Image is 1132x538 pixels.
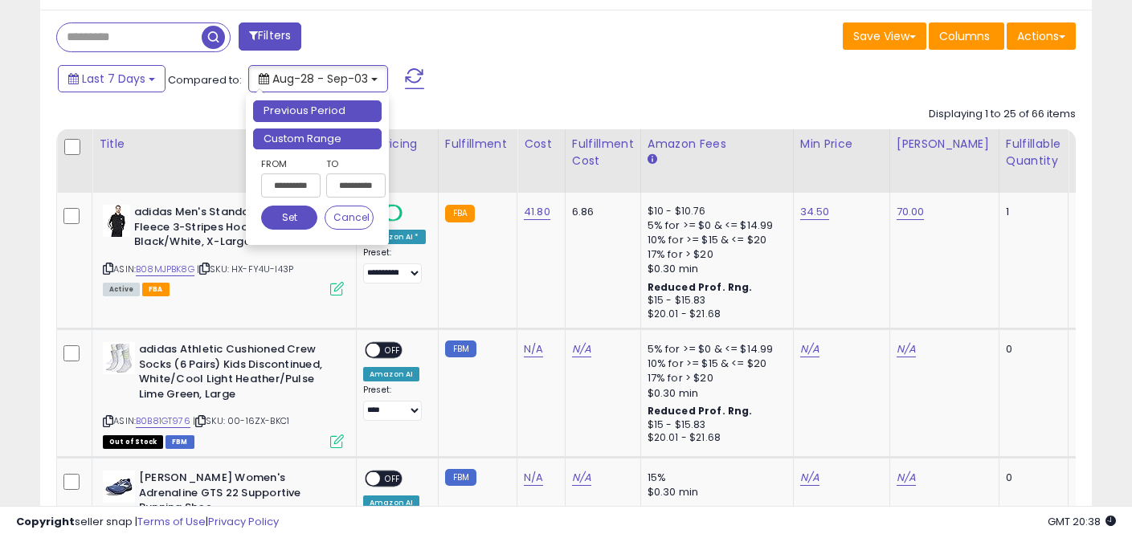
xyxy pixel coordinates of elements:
[1048,514,1116,529] span: 2025-09-11 20:38 GMT
[648,431,781,445] div: $20.01 - $21.68
[572,136,634,169] div: Fulfillment Cost
[142,283,170,296] span: FBA
[648,247,781,262] div: 17% for > $20
[136,414,190,428] a: B0B81GT976
[648,280,753,294] b: Reduced Prof. Rng.
[326,156,374,172] label: To
[648,471,781,485] div: 15%
[524,341,543,357] a: N/A
[800,341,819,357] a: N/A
[197,263,293,275] span: | SKU: HX-FY4U-I43P
[897,204,925,220] a: 70.00
[524,136,558,153] div: Cost
[363,247,426,283] div: Preset:
[648,205,781,218] div: $10 - $10.76
[524,470,543,486] a: N/A
[572,205,628,219] div: 6.86
[800,470,819,486] a: N/A
[103,283,140,296] span: All listings currently available for purchase on Amazon
[134,205,329,254] b: adidas Men's Standard Essentials Fleece 3-Stripes Hoodie, Black/White, X-Large
[1006,342,1056,357] div: 0
[168,72,242,88] span: Compared to:
[648,418,781,432] div: $15 - $15.83
[380,472,406,486] span: OFF
[445,469,476,486] small: FBM
[103,471,135,503] img: 41v23RJdnNL._SL40_.jpg
[445,340,476,357] small: FBM
[648,233,781,247] div: 10% for >= $15 & <= $20
[1006,471,1056,485] div: 0
[929,22,1004,50] button: Columns
[58,65,166,92] button: Last 7 Days
[897,136,992,153] div: [PERSON_NAME]
[253,128,382,150] li: Custom Range
[648,342,781,357] div: 5% for >= $0 & <= $14.99
[166,435,194,449] span: FBM
[16,514,75,529] strong: Copyright
[380,344,406,357] span: OFF
[929,107,1076,122] div: Displaying 1 to 25 of 66 items
[137,514,206,529] a: Terms of Use
[139,471,334,534] b: [PERSON_NAME] Women's Adrenaline GTS 22 Supportive Running Shoe - Blue/Purple/Nightlife - 6.5 Medium
[253,100,382,122] li: Previous Period
[648,404,753,418] b: Reduced Prof. Rng.
[897,470,916,486] a: N/A
[648,485,781,499] div: $0.30 min
[103,205,344,294] div: ASIN:
[445,136,510,153] div: Fulfillment
[1006,205,1056,219] div: 1
[800,136,883,153] div: Min Price
[103,342,135,374] img: 41iOF3M5d8L._SL40_.jpg
[648,218,781,233] div: 5% for >= $0 & <= $14.99
[363,230,426,244] div: Amazon AI *
[82,71,145,87] span: Last 7 Days
[248,65,388,92] button: Aug-28 - Sep-03
[261,206,317,230] button: Set
[139,342,334,406] b: adidas Athletic Cushioned Crew Socks (6 Pairs) Kids Discontinued, White/Cool Light Heather/Pulse ...
[648,308,781,321] div: $20.01 - $21.68
[843,22,926,50] button: Save View
[572,341,591,357] a: N/A
[272,71,368,87] span: Aug-28 - Sep-03
[363,385,426,421] div: Preset:
[16,515,279,530] div: seller snap | |
[261,156,317,172] label: From
[103,435,163,449] span: All listings that are currently out of stock and unavailable for purchase on Amazon
[648,153,657,167] small: Amazon Fees.
[208,514,279,529] a: Privacy Policy
[99,136,349,153] div: Title
[239,22,301,51] button: Filters
[648,371,781,385] div: 17% for > $20
[800,204,830,220] a: 34.50
[103,342,344,446] div: ASIN:
[1006,136,1061,169] div: Fulfillable Quantity
[648,136,787,153] div: Amazon Fees
[325,206,374,230] button: Cancel
[648,294,781,308] div: $15 - $15.83
[648,386,781,401] div: $0.30 min
[524,204,550,220] a: 41.80
[103,205,130,237] img: 31lt1aTehVL._SL40_.jpg
[136,263,194,276] a: B08MJPBK8G
[193,414,289,427] span: | SKU: 00-16ZX-BKC1
[445,205,475,222] small: FBA
[1007,22,1076,50] button: Actions
[648,262,781,276] div: $0.30 min
[939,28,990,44] span: Columns
[572,470,591,486] a: N/A
[363,136,431,153] div: Repricing
[897,341,916,357] a: N/A
[648,357,781,371] div: 10% for >= $15 & <= $20
[363,367,419,381] div: Amazon AI
[400,206,426,220] span: OFF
